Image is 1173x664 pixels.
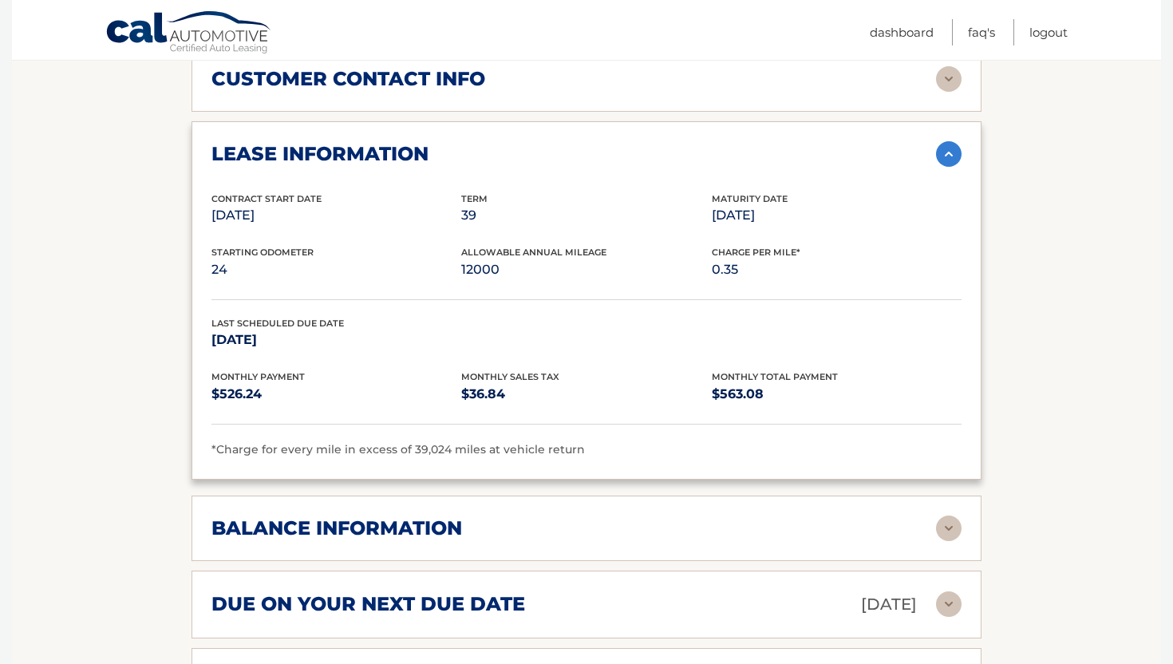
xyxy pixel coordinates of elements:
span: Monthly Payment [211,371,305,382]
span: Contract Start Date [211,193,322,204]
p: $36.84 [461,383,711,405]
p: 12000 [461,259,711,281]
p: [DATE] [712,204,962,227]
span: Monthly Total Payment [712,371,838,382]
img: accordion-rest.svg [936,591,962,617]
h2: customer contact info [211,67,485,91]
h2: lease information [211,142,429,166]
p: [DATE] [861,591,917,619]
a: Logout [1029,19,1068,45]
h2: due on your next due date [211,592,525,616]
span: Allowable Annual Mileage [461,247,606,258]
span: *Charge for every mile in excess of 39,024 miles at vehicle return [211,442,585,457]
span: Monthly Sales Tax [461,371,559,382]
img: accordion-rest.svg [936,516,962,541]
span: Charge Per Mile* [712,247,800,258]
p: [DATE] [211,329,461,351]
span: Last Scheduled Due Date [211,318,344,329]
span: Starting Odometer [211,247,314,258]
img: accordion-rest.svg [936,66,962,92]
p: $563.08 [712,383,962,405]
span: Term [461,193,488,204]
p: [DATE] [211,204,461,227]
img: accordion-active.svg [936,141,962,167]
p: $526.24 [211,383,461,405]
a: Dashboard [870,19,934,45]
p: 24 [211,259,461,281]
p: 0.35 [712,259,962,281]
h2: balance information [211,516,462,540]
p: 39 [461,204,711,227]
a: FAQ's [968,19,995,45]
span: Maturity Date [712,193,788,204]
a: Cal Automotive [105,10,273,57]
